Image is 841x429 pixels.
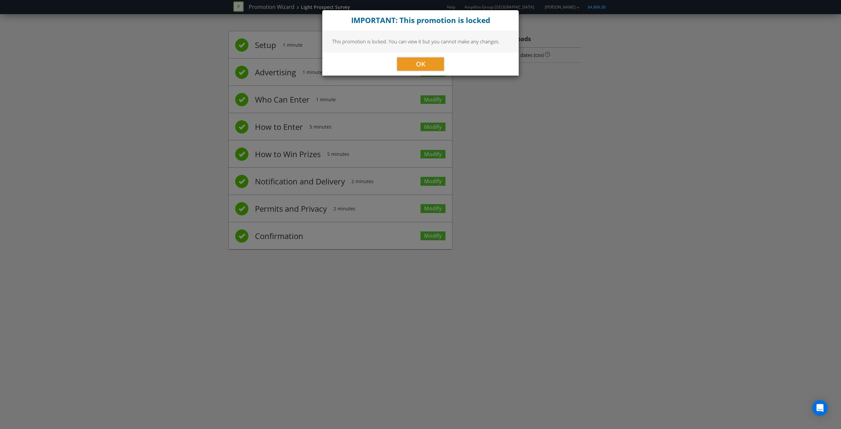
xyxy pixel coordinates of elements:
[351,15,490,25] strong: IMPORTANT: This promotion is locked
[416,60,425,68] span: OK
[812,400,828,416] div: Open Intercom Messenger
[322,31,519,52] div: This promotion is locked. You can view it but you cannot make any changes.
[322,10,519,31] div: Close
[397,58,444,71] button: OK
